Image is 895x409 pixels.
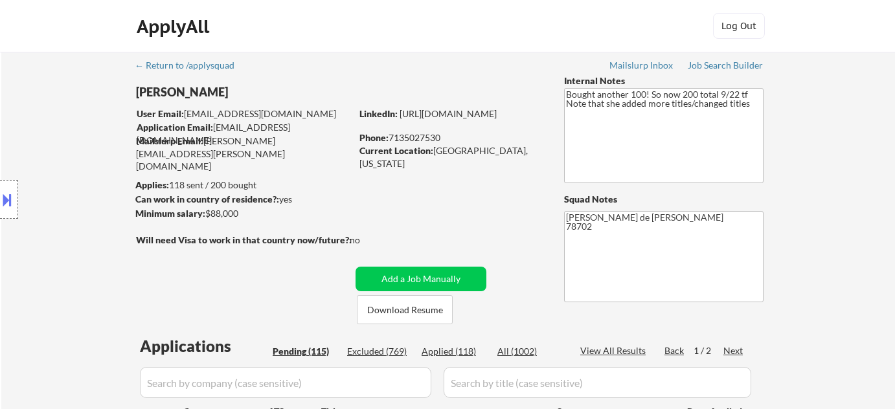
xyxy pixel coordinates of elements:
[135,60,247,73] a: ← Return to /applysquad
[609,60,674,73] a: Mailslurp Inbox
[723,344,744,357] div: Next
[694,344,723,357] div: 1 / 2
[136,84,402,100] div: [PERSON_NAME]
[664,344,685,357] div: Back
[359,108,398,119] strong: LinkedIn:
[359,131,543,144] div: 7135027530
[713,13,765,39] button: Log Out
[609,61,674,70] div: Mailslurp Inbox
[137,16,213,38] div: ApplyAll
[136,234,352,245] strong: Will need Visa to work in that country now/future?:
[422,345,486,358] div: Applied (118)
[135,61,247,70] div: ← Return to /applysquad
[580,344,650,357] div: View All Results
[564,193,764,206] div: Squad Notes
[359,132,389,143] strong: Phone:
[400,108,497,119] a: [URL][DOMAIN_NAME]
[359,144,543,170] div: [GEOGRAPHIC_DATA], [US_STATE]
[444,367,751,398] input: Search by title (case sensitive)
[135,193,347,206] div: yes
[347,345,412,358] div: Excluded (769)
[136,135,351,173] div: [PERSON_NAME][EMAIL_ADDRESS][PERSON_NAME][DOMAIN_NAME]
[140,367,431,398] input: Search by company (case sensitive)
[137,121,351,146] div: [EMAIL_ADDRESS][DOMAIN_NAME]
[356,267,486,291] button: Add a Job Manually
[137,107,351,120] div: [EMAIL_ADDRESS][DOMAIN_NAME]
[497,345,562,358] div: All (1002)
[135,179,351,192] div: 118 sent / 200 bought
[564,74,764,87] div: Internal Notes
[359,145,433,156] strong: Current Location:
[357,295,453,324] button: Download Resume
[688,61,764,70] div: Job Search Builder
[135,207,351,220] div: $88,000
[688,60,764,73] a: Job Search Builder
[273,345,337,358] div: Pending (115)
[350,234,387,247] div: no
[140,338,268,354] div: Applications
